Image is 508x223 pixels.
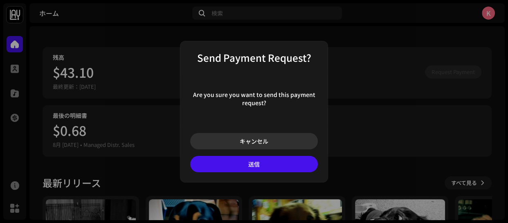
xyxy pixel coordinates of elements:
span: Are you sure you want to send this payment request? [190,90,318,107]
button: 送信 [190,156,318,172]
span: キャンセル [240,137,268,145]
button: キャンセル [190,133,318,149]
span: 送信 [248,160,260,168]
span: Send Payment Request? [197,50,311,65]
